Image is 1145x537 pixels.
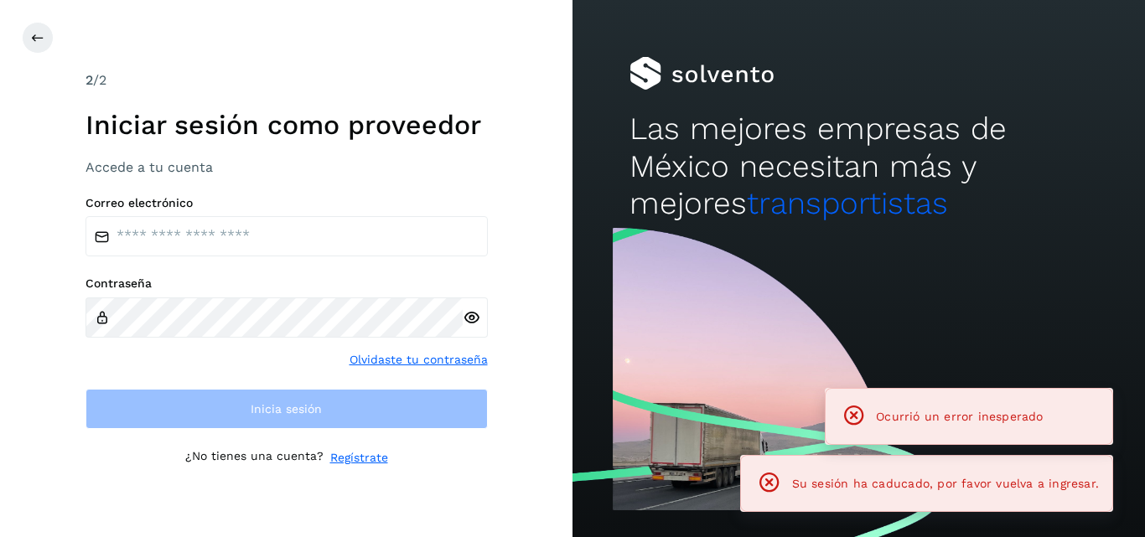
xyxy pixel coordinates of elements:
[792,477,1099,490] span: Su sesión ha caducado, por favor vuelva a ingresar.
[85,109,488,141] h1: Iniciar sesión como proveedor
[185,449,324,467] p: ¿No tienes una cuenta?
[876,410,1043,423] span: Ocurrió un error inesperado
[85,276,488,291] label: Contraseña
[85,159,488,175] h3: Accede a tu cuenta
[251,403,322,415] span: Inicia sesión
[85,196,488,210] label: Correo electrónico
[629,111,1087,222] h2: Las mejores empresas de México necesitan más y mejores
[85,72,93,88] span: 2
[330,449,388,467] a: Regístrate
[85,70,488,90] div: /2
[747,185,948,221] span: transportistas
[85,389,488,429] button: Inicia sesión
[350,351,488,369] a: Olvidaste tu contraseña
